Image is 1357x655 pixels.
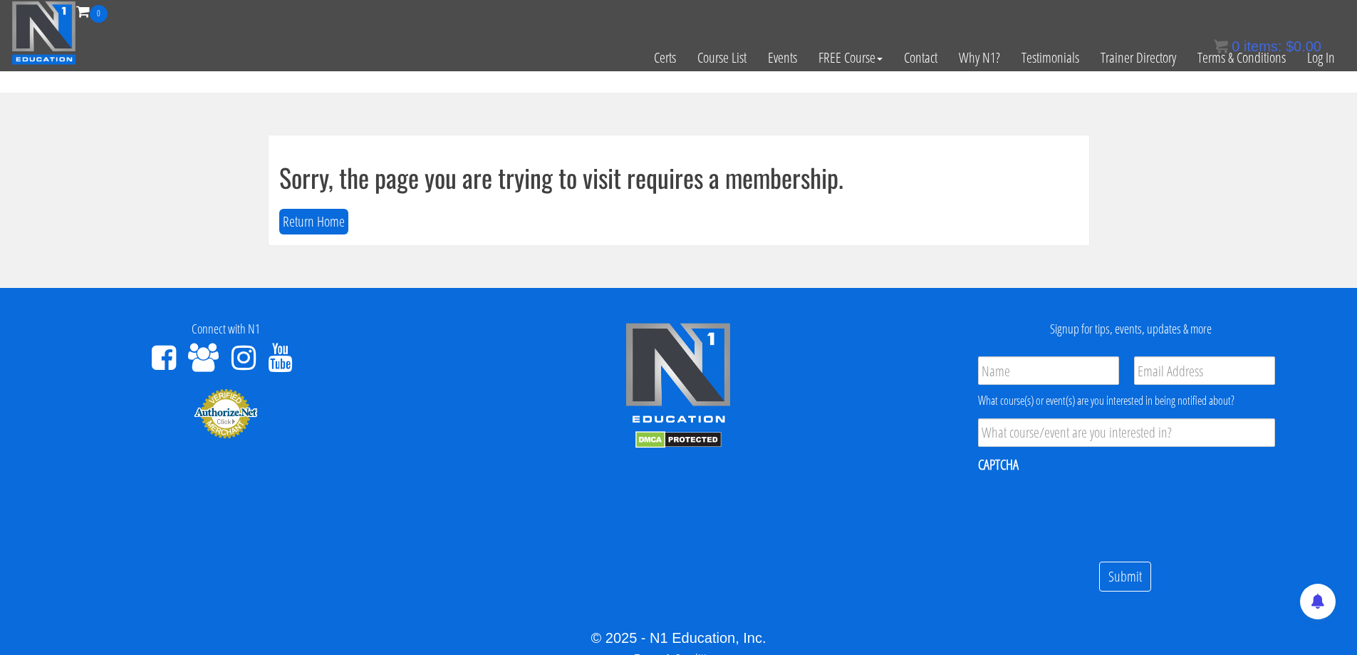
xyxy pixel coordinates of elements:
[625,322,732,428] img: n1-edu-logo
[11,1,76,65] img: n1-education
[76,1,108,21] a: 0
[915,322,1346,336] h4: Signup for tips, events, updates & more
[279,209,348,235] button: Return Home
[1090,23,1187,93] a: Trainer Directory
[893,23,948,93] a: Contact
[948,23,1011,93] a: Why N1?
[1134,356,1275,385] input: Email Address
[279,163,1078,192] h1: Sorry, the page you are trying to visit requires a membership.
[978,356,1119,385] input: Name
[11,322,442,336] h4: Connect with N1
[978,418,1275,447] input: What course/event are you interested in?
[1214,38,1321,54] a: 0 items: $0.00
[11,627,1346,649] div: © 2025 - N1 Education, Inc.
[808,23,893,93] a: FREE Course
[978,455,1019,474] label: CAPTCHA
[1099,562,1151,592] input: Submit
[1214,39,1228,53] img: icon11.png
[1187,23,1296,93] a: Terms & Conditions
[194,388,258,439] img: Authorize.Net Merchant - Click to Verify
[978,392,1275,409] div: What course(s) or event(s) are you interested in being notified about?
[757,23,808,93] a: Events
[1232,38,1239,54] span: 0
[1286,38,1294,54] span: $
[1011,23,1090,93] a: Testimonials
[1286,38,1321,54] bdi: 0.00
[90,5,108,23] span: 0
[978,483,1195,539] iframe: reCAPTCHA
[643,23,687,93] a: Certs
[1244,38,1281,54] span: items:
[635,431,722,448] img: DMCA.com Protection Status
[1296,23,1346,93] a: Log In
[687,23,757,93] a: Course List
